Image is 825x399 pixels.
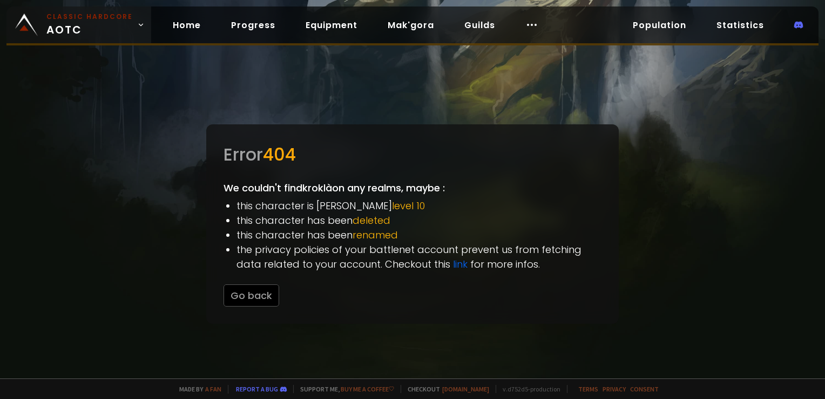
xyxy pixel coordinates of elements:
span: level 10 [392,199,425,212]
li: the privacy policies of your battlenet account prevent us from fetching data related to your acco... [236,242,601,271]
span: deleted [353,214,390,227]
small: Classic Hardcore [46,12,133,22]
a: Terms [578,385,598,393]
span: Made by [173,385,221,393]
span: Support me, [293,385,394,393]
a: Privacy [603,385,626,393]
a: Equipment [297,14,366,36]
a: link [453,257,468,271]
span: renamed [353,228,398,242]
a: Home [164,14,209,36]
li: this character is [PERSON_NAME] [236,198,601,213]
a: Mak'gora [379,14,443,36]
a: Classic HardcoreAOTC [6,6,151,43]
li: this character has been [236,228,601,242]
a: Go back [224,289,279,302]
a: Consent [630,385,659,393]
span: v. d752d5 - production [496,385,560,393]
a: Guilds [456,14,504,36]
li: this character has been [236,213,601,228]
a: Progress [222,14,284,36]
span: 404 [263,142,296,167]
div: Error [224,142,601,168]
a: [DOMAIN_NAME] [442,385,489,393]
div: We couldn't find kroklà on any realms, maybe : [206,124,619,324]
a: Statistics [708,14,773,36]
a: Report a bug [236,385,278,393]
a: Population [624,14,695,36]
a: a fan [205,385,221,393]
span: AOTC [46,12,133,38]
button: Go back [224,284,279,307]
a: Buy me a coffee [341,385,394,393]
span: Checkout [401,385,489,393]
